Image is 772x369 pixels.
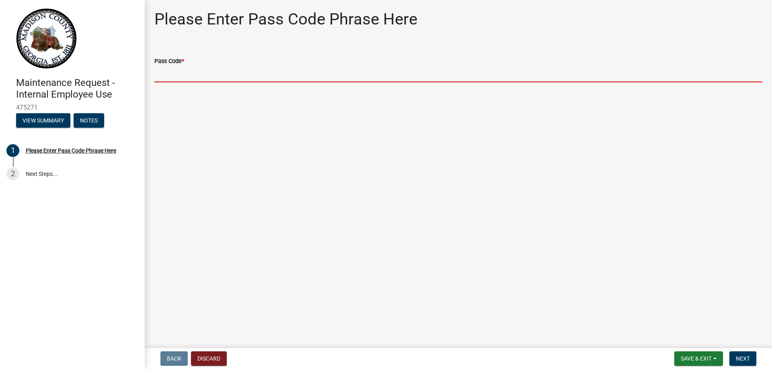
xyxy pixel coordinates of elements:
button: Discard [191,351,227,366]
span: Save & Exit [681,355,712,362]
label: Pass Code [154,59,184,64]
div: 1 [6,144,19,157]
span: Back [167,355,181,362]
wm-modal-confirm: Notes [74,118,104,124]
span: Next [736,355,750,362]
wm-modal-confirm: Summary [16,118,70,124]
button: Back [160,351,188,366]
div: Please Enter Pass Code Phrase Here [26,148,116,153]
span: 475271 [16,104,129,111]
button: Notes [74,113,104,128]
button: View Summary [16,113,70,128]
button: Save & Exit [674,351,723,366]
h1: Please Enter Pass Code Phrase Here [154,10,417,29]
h4: Maintenance Request - Internal Employee Use [16,77,138,100]
div: 2 [6,167,19,180]
button: Next [729,351,756,366]
img: Madison County, Georgia [16,8,77,69]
